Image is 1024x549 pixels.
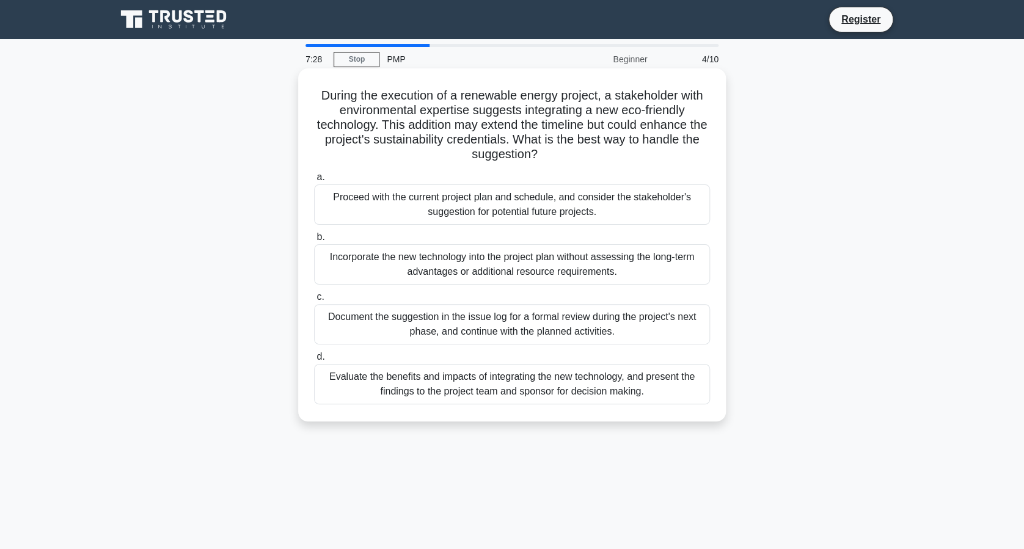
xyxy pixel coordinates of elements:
[316,351,324,362] span: d.
[547,47,654,71] div: Beginner
[314,364,710,404] div: Evaluate the benefits and impacts of integrating the new technology, and present the findings to ...
[379,47,547,71] div: PMP
[654,47,726,71] div: 4/10
[316,172,324,182] span: a.
[834,12,888,27] a: Register
[313,88,711,162] h5: During the execution of a renewable energy project, a stakeholder with environmental expertise su...
[314,304,710,344] div: Document the suggestion in the issue log for a formal review during the project's next phase, and...
[314,184,710,225] div: Proceed with the current project plan and schedule, and consider the stakeholder's suggestion for...
[316,291,324,302] span: c.
[316,231,324,242] span: b.
[298,47,334,71] div: 7:28
[314,244,710,285] div: Incorporate the new technology into the project plan without assessing the long-term advantages o...
[334,52,379,67] a: Stop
